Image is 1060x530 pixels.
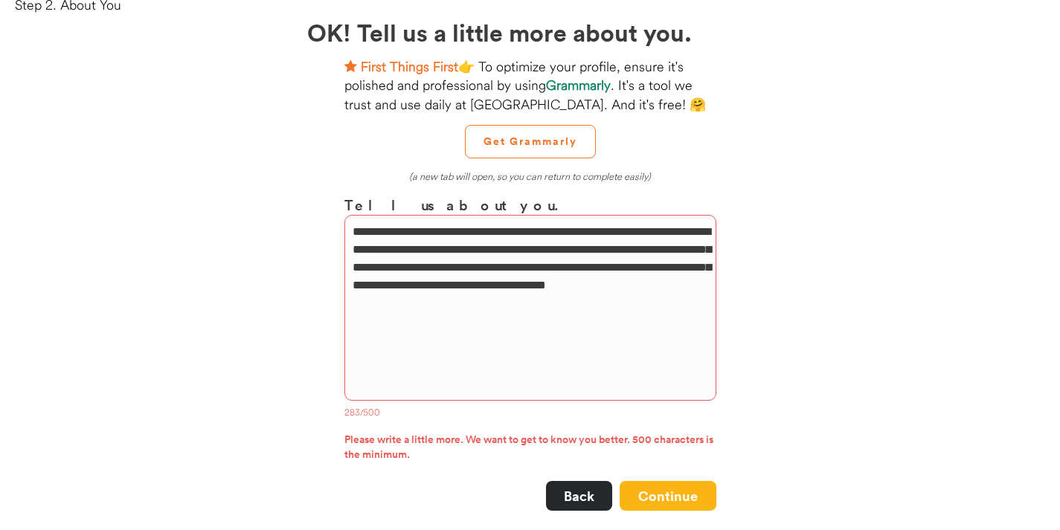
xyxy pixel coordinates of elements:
[465,125,596,158] button: Get Grammarly
[546,481,612,511] button: Back
[344,407,716,421] div: 283/500
[344,433,716,466] div: Please write a little more. We want to get to know you better. 500 characters is the minimum.
[307,14,754,50] h2: OK! Tell us a little more about you.
[344,194,716,216] h3: Tell us about you.
[361,58,458,75] strong: First Things First
[620,481,716,511] button: Continue
[344,57,716,114] div: 👉 To optimize your profile, ensure it's polished and professional by using . It's a tool we trust...
[409,170,651,182] em: (a new tab will open, so you can return to complete easily)
[546,77,611,94] strong: Grammarly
